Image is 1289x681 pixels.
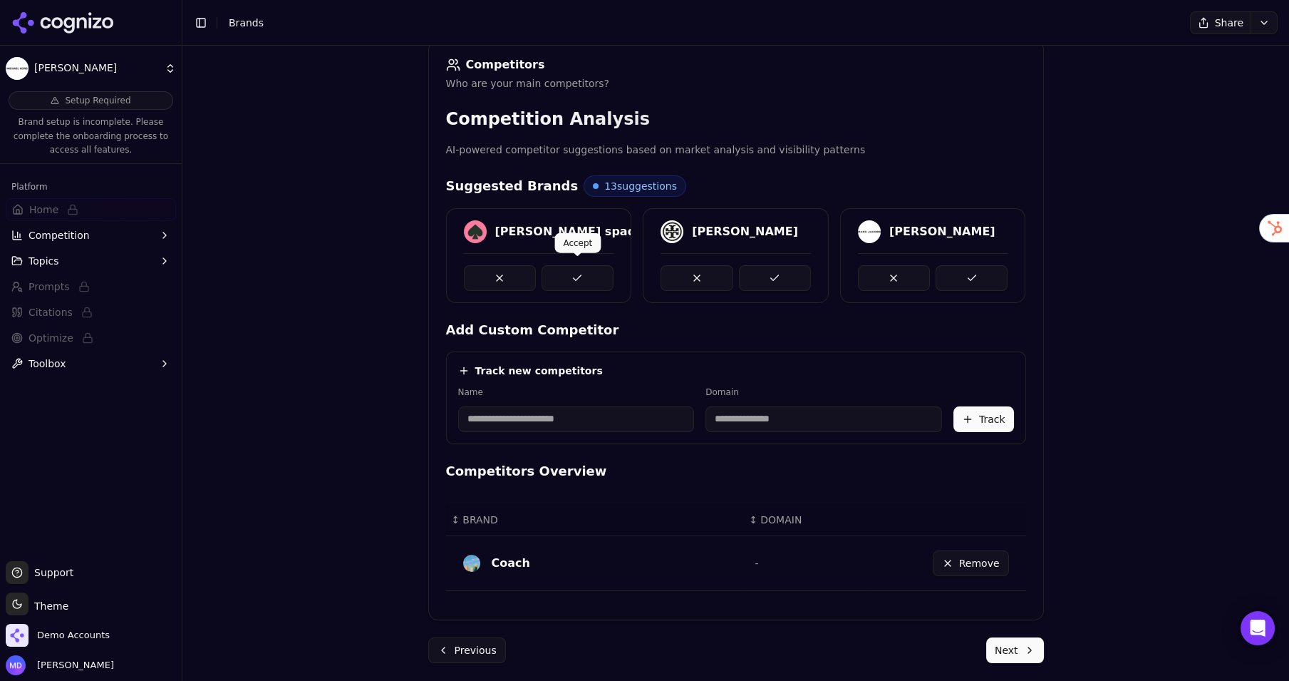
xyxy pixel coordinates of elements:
[446,504,744,536] th: BRAND
[458,386,695,398] label: Name
[495,223,643,240] div: [PERSON_NAME] spade
[446,108,1026,130] h3: Competition Analysis
[446,76,1026,91] div: Who are your main competitors?
[760,513,802,527] span: DOMAIN
[446,142,1026,158] p: AI-powered competitor suggestions based on market analysis and visibility patterns
[6,57,29,80] img: Michael Kors
[29,357,66,371] span: Toolbox
[29,331,73,345] span: Optimize
[29,254,59,268] span: Topics
[9,116,173,158] p: Brand setup is incomplete. Please complete the onboarding process to access all features.
[29,203,58,217] span: Home
[37,629,110,642] span: Demo Accounts
[452,513,738,527] div: ↕BRAND
[755,558,759,569] span: -
[428,638,506,663] button: Previous
[6,175,176,198] div: Platform
[463,555,480,572] img: COACH
[6,655,114,675] button: Open user button
[6,250,176,272] button: Topics
[464,220,487,243] img: kate spade
[858,220,881,243] img: marc jacobs
[661,220,683,243] img: tory burch
[446,176,579,196] h4: Suggested Brands
[492,555,530,572] div: Coach
[446,461,1026,481] h4: Competitors Overview
[29,228,90,242] span: Competition
[446,504,1026,591] div: Data table
[34,62,159,75] span: [PERSON_NAME]
[462,513,498,527] span: BRAND
[6,624,110,647] button: Open organization switcher
[475,364,603,378] h4: Track new competitors
[1241,611,1275,645] div: Open Intercom Messenger
[29,600,68,612] span: Theme
[6,655,26,675] img: Melissa Dowd
[692,223,798,240] div: [PERSON_NAME]
[933,551,1009,576] button: Remove
[65,95,130,106] span: Setup Required
[986,638,1044,663] button: Next
[953,406,1014,432] button: Track
[446,320,1026,340] h4: Add Custom Competitor
[6,224,176,247] button: Competition
[6,352,176,375] button: Toolbox
[6,624,29,647] img: Demo Accounts
[29,305,73,319] span: Citations
[31,659,114,672] span: [PERSON_NAME]
[705,386,942,398] label: Domain
[750,513,864,527] div: ↕DOMAIN
[1190,11,1251,34] button: Share
[446,58,1026,72] div: Competitors
[604,179,677,193] span: 13 suggestions
[29,565,73,580] span: Support
[744,504,869,536] th: DOMAIN
[229,16,264,30] nav: breadcrumb
[229,17,264,29] span: Brands
[563,237,592,249] p: Accept
[29,280,70,294] span: Prompts
[889,223,995,240] div: [PERSON_NAME]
